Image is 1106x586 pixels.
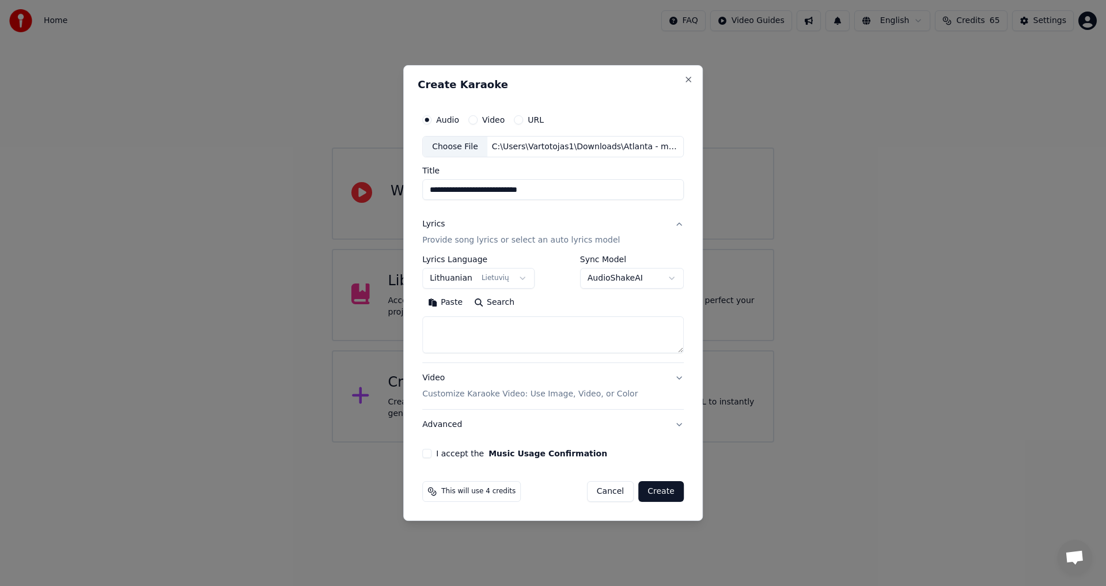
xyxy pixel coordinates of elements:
button: LyricsProvide song lyrics or select an auto lyrics model [422,210,684,256]
label: Video [482,116,505,124]
button: VideoCustomize Karaoke Video: Use Image, Video, or Color [422,364,684,410]
button: Advanced [422,410,684,440]
label: Sync Model [580,256,684,264]
div: LyricsProvide song lyrics or select an auto lyrics model [422,256,684,363]
button: Create [638,481,684,502]
div: Video [422,373,638,400]
p: Provide song lyrics or select an auto lyrics model [422,235,620,247]
button: I accept the [488,449,607,458]
label: I accept the [436,449,607,458]
span: This will use 4 credits [441,487,516,496]
div: Choose File [423,137,487,157]
h2: Create Karaoke [418,80,688,90]
button: Search [468,294,520,312]
label: URL [528,116,544,124]
label: Audio [436,116,459,124]
div: C:\Users\Vartotojas1\Downloads\Atlanta - mergaites [PERSON_NAME] (1).mp3 [487,141,683,153]
p: Customize Karaoke Video: Use Image, Video, or Color [422,388,638,400]
label: Title [422,167,684,175]
button: Paste [422,294,468,312]
button: Cancel [587,481,634,502]
label: Lyrics Language [422,256,535,264]
div: Lyrics [422,219,445,230]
